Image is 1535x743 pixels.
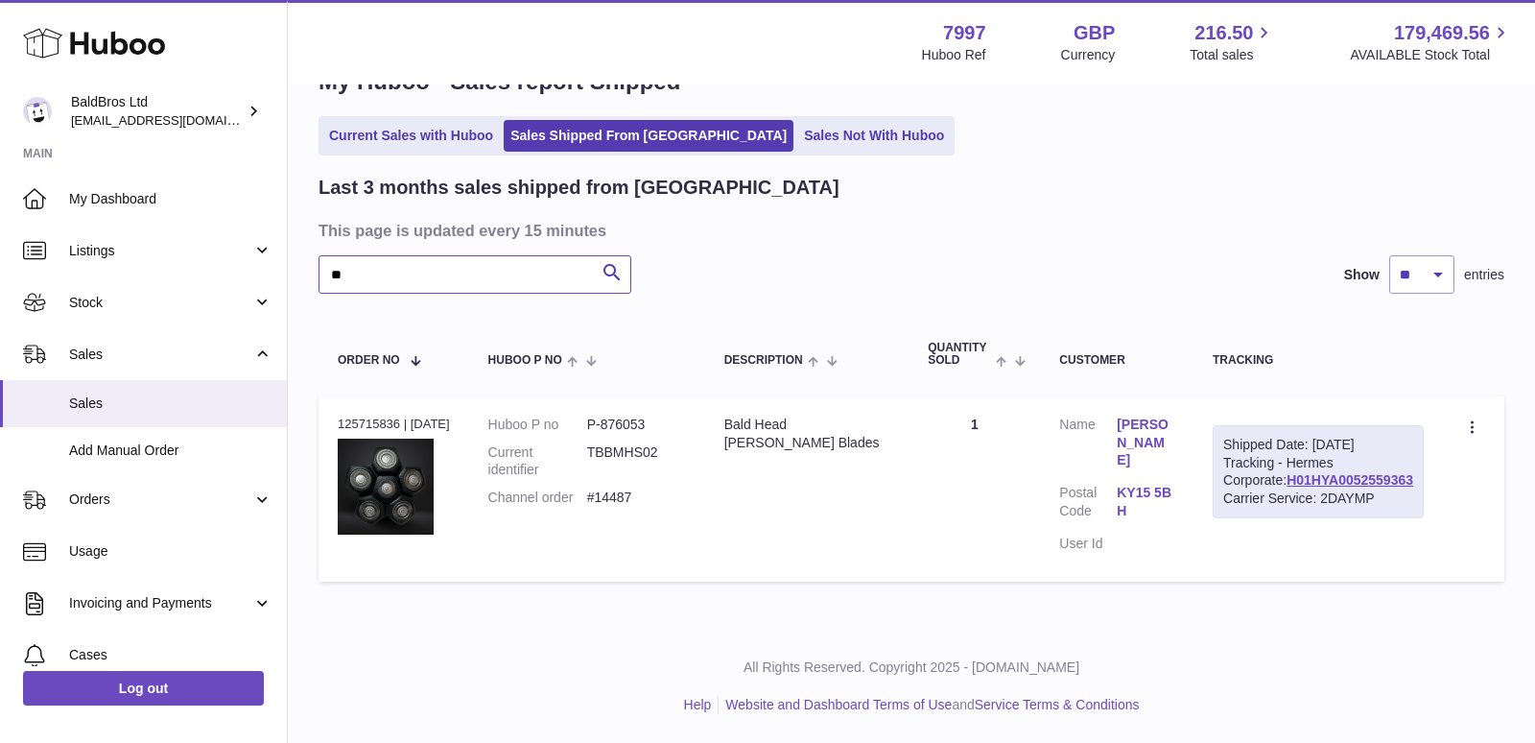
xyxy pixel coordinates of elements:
[504,120,793,152] a: Sales Shipped From [GEOGRAPHIC_DATA]
[587,443,686,480] dd: TBBMHS02
[1194,20,1253,46] span: 216.50
[1223,490,1413,508] div: Carrier Service: 2DAYMP
[488,354,562,367] span: Huboo P no
[1059,535,1117,553] dt: User Id
[1287,472,1413,488] a: H01HYA0052559363
[23,97,52,126] img: baldbrothersblog@gmail.com
[922,46,986,64] div: Huboo Ref
[69,542,272,561] span: Usage
[69,646,272,664] span: Cases
[684,697,712,712] a: Help
[975,697,1140,712] a: Service Terms & Conditions
[1074,20,1115,46] strong: GBP
[1213,354,1424,367] div: Tracking
[69,442,272,460] span: Add Manual Order
[928,342,991,367] span: Quantity Sold
[1223,436,1413,454] div: Shipped Date: [DATE]
[69,346,252,364] span: Sales
[1059,484,1117,525] dt: Postal Code
[69,491,252,509] span: Orders
[69,594,252,612] span: Invoicing and Payments
[1059,354,1174,367] div: Customer
[1117,484,1174,520] a: KY15 5BH
[1061,46,1116,64] div: Currency
[1190,46,1275,64] span: Total sales
[1059,416,1117,475] dt: Name
[322,120,500,152] a: Current Sales with Huboo
[909,396,1040,582] td: 1
[488,443,587,480] dt: Current identifier
[319,220,1500,241] h3: This page is updated every 15 minutes
[69,242,252,260] span: Listings
[71,112,282,128] span: [EMAIL_ADDRESS][DOMAIN_NAME]
[1117,416,1174,470] a: [PERSON_NAME]
[724,354,803,367] span: Description
[1464,266,1504,284] span: entries
[1344,266,1380,284] label: Show
[488,416,587,434] dt: Huboo P no
[338,439,434,535] img: 79971697027812.jpg
[488,489,587,507] dt: Channel order
[1350,46,1512,64] span: AVAILABLE Stock Total
[587,416,686,434] dd: P-876053
[725,697,952,712] a: Website and Dashboard Terms of Use
[1350,20,1512,64] a: 179,469.56 AVAILABLE Stock Total
[69,395,272,413] span: Sales
[71,93,244,130] div: BaldBros Ltd
[719,696,1139,714] li: and
[1394,20,1490,46] span: 179,469.56
[69,190,272,208] span: My Dashboard
[338,354,400,367] span: Order No
[319,175,839,201] h2: Last 3 months sales shipped from [GEOGRAPHIC_DATA]
[587,489,686,507] dd: #14487
[23,671,264,706] a: Log out
[943,20,986,46] strong: 7997
[797,120,951,152] a: Sales Not With Huboo
[724,416,890,452] div: Bald Head [PERSON_NAME] Blades
[1190,20,1275,64] a: 216.50 Total sales
[303,659,1520,677] p: All Rights Reserved. Copyright 2025 - [DOMAIN_NAME]
[69,294,252,312] span: Stock
[338,416,450,433] div: 125715836 | [DATE]
[1213,425,1424,519] div: Tracking - Hermes Corporate:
